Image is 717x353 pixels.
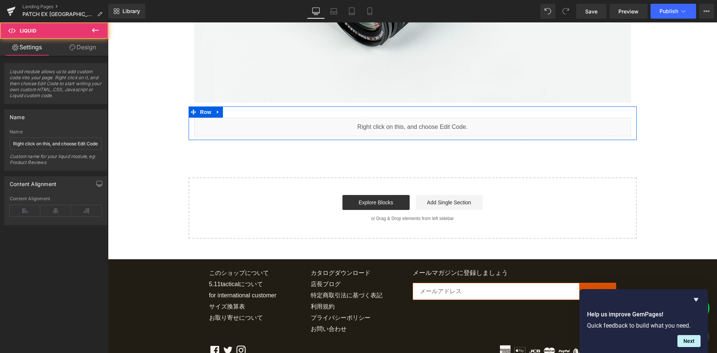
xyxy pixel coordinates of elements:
[203,247,263,254] a: カタログダウンロード
[305,246,508,254] label: メールマガジンに登録しましょう
[22,4,108,10] a: Landing Pages
[101,258,155,265] a: 5.11tacticalについて
[22,11,94,17] span: PATCH EX [GEOGRAPHIC_DATA] – [GEOGRAPHIC_DATA]
[101,281,137,287] a: サイズ換算表
[587,310,701,319] h2: Help us improve GemPages!
[203,258,233,265] a: 店長ブログ
[308,173,375,188] a: Add Single Section
[20,28,36,34] span: Liquid
[10,129,102,134] div: Name
[699,4,714,19] button: More
[105,84,115,95] a: Expand / Collapse
[659,8,678,14] span: Publish
[558,4,573,19] button: Redo
[101,247,161,254] a: このショップについて
[108,4,145,19] a: New Library
[618,7,639,15] span: Preview
[10,110,25,120] div: Name
[56,39,110,56] a: Design
[10,69,102,103] span: Liquid module allows us to add custom code into your page. Right click on it, and then choose Edi...
[343,4,361,19] a: Tablet
[203,281,227,287] a: 利用規約
[235,173,302,188] a: Explore Blocks
[651,4,696,19] button: Publish
[471,260,508,278] button: 登録する
[10,177,56,187] div: Content Alignment
[478,265,501,273] span: 登録する
[10,154,102,170] div: Custom name for your liquid module, eg: Product Reviews
[101,270,169,276] a: for international customer
[101,292,155,298] a: お取り寄せについて
[203,303,239,310] a: お問い合わせ
[692,295,701,304] button: Hide survey
[305,260,472,278] input: メールアドレス
[677,335,701,347] button: Next question
[587,295,701,347] div: Help us improve GemPages!
[203,292,263,298] a: プライバシーポリシー
[10,196,102,201] div: Content Alignment
[325,4,343,19] a: Laptop
[585,7,597,15] span: Save
[90,84,105,95] span: Row
[540,4,555,19] button: Undo
[307,4,325,19] a: Desktop
[609,4,648,19] a: Preview
[93,193,517,199] p: or Drag & Drop elements from left sidebar
[122,8,140,15] span: Library
[203,270,274,276] a: 特定商取引法に基づく表記
[587,322,701,329] p: Quick feedback to build what you need.
[361,4,379,19] a: Mobile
